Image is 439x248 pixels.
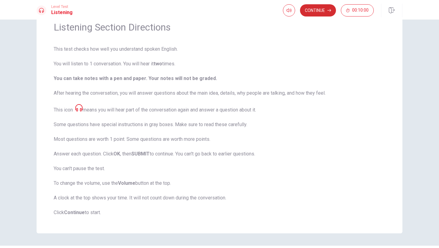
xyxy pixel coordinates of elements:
[131,151,150,157] strong: SUBMIT
[352,8,369,13] span: 00:10:00
[154,61,162,67] strong: two
[54,75,217,81] b: You can take notes with a pen and paper. Your notes will not be graded.
[51,9,73,16] h1: Listening
[118,180,135,186] strong: Volume
[341,4,374,16] button: 00:10:00
[54,46,385,216] span: This test checks how well you understand spoken English. You will listen to 1 conversation. You w...
[300,4,336,16] button: Continue
[51,5,73,9] span: Level Test
[64,210,85,215] strong: Continue
[54,21,385,33] h1: Listening Section Directions
[113,151,120,157] strong: OK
